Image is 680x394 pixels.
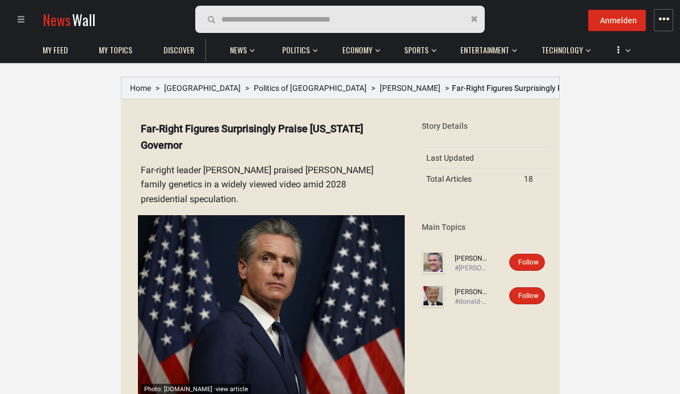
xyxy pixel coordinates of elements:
[43,45,68,55] span: My Feed
[398,34,436,61] button: Sports
[542,45,583,55] span: Technology
[43,9,71,30] span: News
[600,16,637,25] span: Anmelden
[422,148,519,169] td: Last Updated
[460,45,509,55] span: Entertainment
[422,221,551,233] div: Main Topics
[518,292,539,300] span: Follow
[455,254,489,263] a: [PERSON_NAME]
[398,39,434,61] a: Sports
[422,120,551,132] div: Story Details
[422,169,519,190] td: Total Articles
[164,83,241,93] a: [GEOGRAPHIC_DATA]
[455,297,489,307] div: #donald-trump
[72,9,95,30] span: Wall
[276,39,316,61] a: Politics
[216,385,248,393] span: view article
[519,169,551,190] td: 18
[455,287,489,297] a: [PERSON_NAME]
[455,263,489,273] div: #[PERSON_NAME]
[224,39,253,61] a: News
[282,45,310,55] span: Politics
[230,45,247,55] span: News
[404,45,429,55] span: Sports
[276,34,318,61] button: Politics
[342,45,372,55] span: Economy
[380,83,440,93] a: [PERSON_NAME]
[224,34,258,61] button: News
[163,45,194,55] span: Discover
[455,39,515,61] a: Entertainment
[452,83,656,93] span: Far-Right Figures Surprisingly Praise [US_STATE] Governor
[337,34,380,61] button: Economy
[588,10,646,31] button: Anmelden
[536,39,589,61] a: Technology
[536,34,591,61] button: Technology
[254,83,367,93] a: Politics of [GEOGRAPHIC_DATA]
[99,45,132,55] span: My topics
[43,9,95,30] a: NewsWall
[422,284,444,307] img: Profile picture of Donald Trump
[518,258,539,266] span: Follow
[337,39,378,61] a: Economy
[422,251,444,274] img: Profile picture of Gavin Newsom
[455,34,517,61] button: Entertainment
[130,83,151,93] a: Home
